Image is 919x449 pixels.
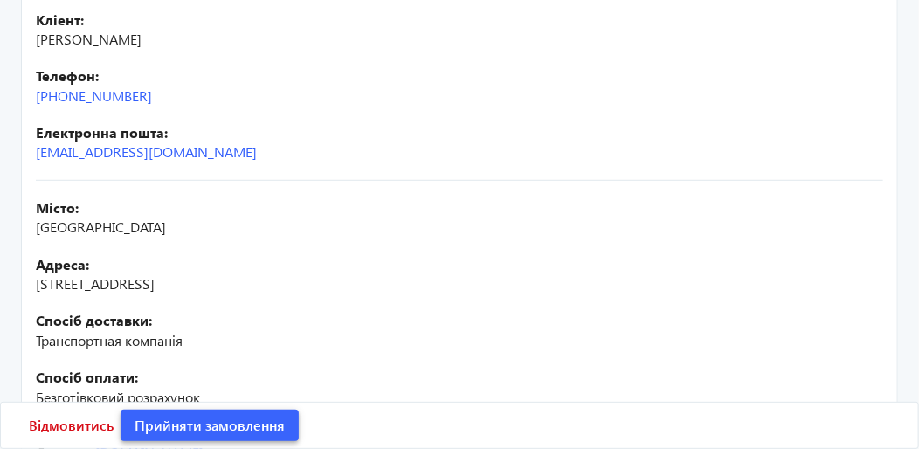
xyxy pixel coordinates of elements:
[135,416,285,435] span: Прийняти замовлення
[121,410,299,441] button: Прийняти замовлення
[36,198,883,218] b: Місто:
[36,66,883,86] b: Телефон:
[36,388,200,406] span: Безготівковий розрахунок
[36,142,257,161] a: [EMAIL_ADDRESS][DOMAIN_NAME]
[22,410,121,441] button: Відмовитись
[36,368,883,387] b: Спосіб оплати:
[36,255,883,274] b: Адреса:
[36,218,166,236] span: [GEOGRAPHIC_DATA]
[29,416,114,435] span: Відмовитись
[36,311,883,330] b: Спосіб доставки:
[36,331,183,349] span: Транспортная компанія
[36,274,155,293] span: [STREET_ADDRESS]
[36,123,883,142] b: Електронна пошта:
[36,86,152,105] a: [PHONE_NUMBER]
[36,10,883,30] b: Кліент:
[36,30,142,48] span: [PERSON_NAME]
